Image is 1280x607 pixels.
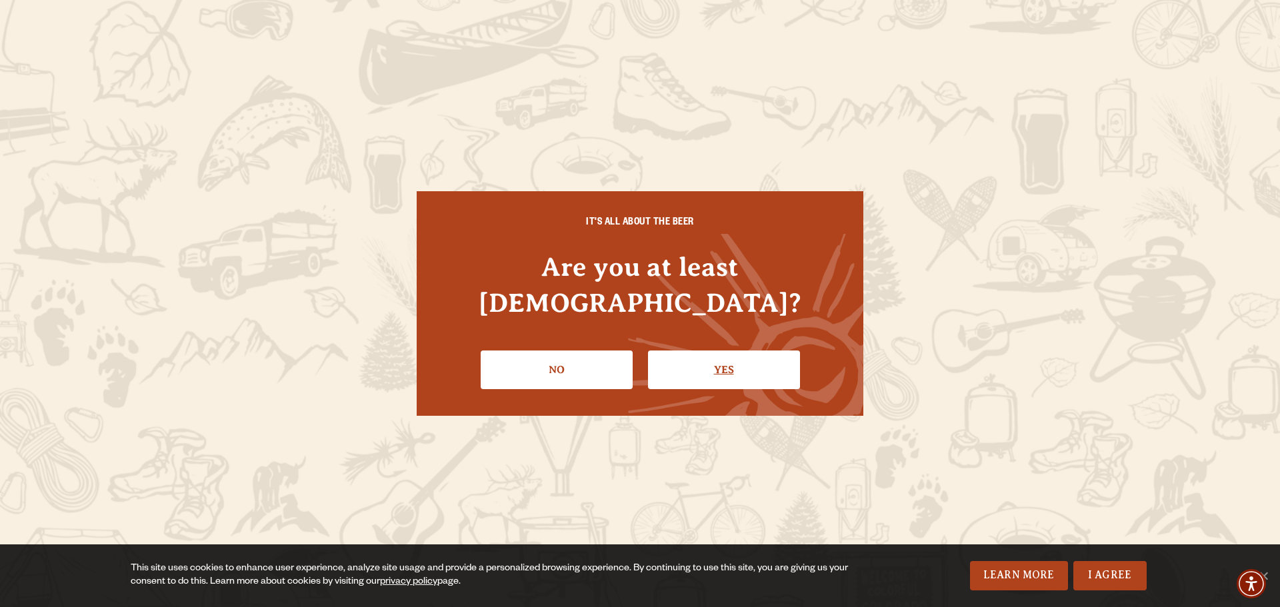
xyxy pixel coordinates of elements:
[380,577,437,588] a: privacy policy
[1237,569,1266,598] div: Accessibility Menu
[481,350,633,389] a: No
[1073,561,1147,590] a: I Agree
[443,249,837,320] h4: Are you at least [DEMOGRAPHIC_DATA]?
[443,218,837,230] h6: IT'S ALL ABOUT THE BEER
[131,562,859,589] div: This site uses cookies to enhance user experience, analyze site usage and provide a personalized ...
[648,350,800,389] a: Confirm I'm 21 or older
[970,561,1068,590] a: Learn More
